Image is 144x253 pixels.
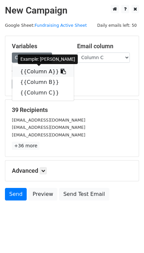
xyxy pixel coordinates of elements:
[59,188,109,200] a: Send Test Email
[12,88,74,98] a: {{Column C}}
[35,23,87,28] a: Fundraising Active Sheet
[12,118,85,123] small: [EMAIL_ADDRESS][DOMAIN_NAME]
[12,167,132,174] h5: Advanced
[5,188,27,200] a: Send
[18,54,78,64] div: Example: [PERSON_NAME]
[5,23,87,28] small: Google Sheet:
[12,43,67,50] h5: Variables
[12,132,85,137] small: [EMAIL_ADDRESS][DOMAIN_NAME]
[95,22,139,29] span: Daily emails left: 50
[77,43,132,50] h5: Email column
[111,221,144,253] iframe: Chat Widget
[12,106,132,114] h5: 39 Recipients
[28,188,57,200] a: Preview
[12,66,74,77] a: {{Column A}}
[12,77,74,88] a: {{Column B}}
[12,53,52,63] a: Copy/paste...
[12,125,85,130] small: [EMAIL_ADDRESS][DOMAIN_NAME]
[5,5,139,16] h2: New Campaign
[12,142,40,150] a: +36 more
[95,23,139,28] a: Daily emails left: 50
